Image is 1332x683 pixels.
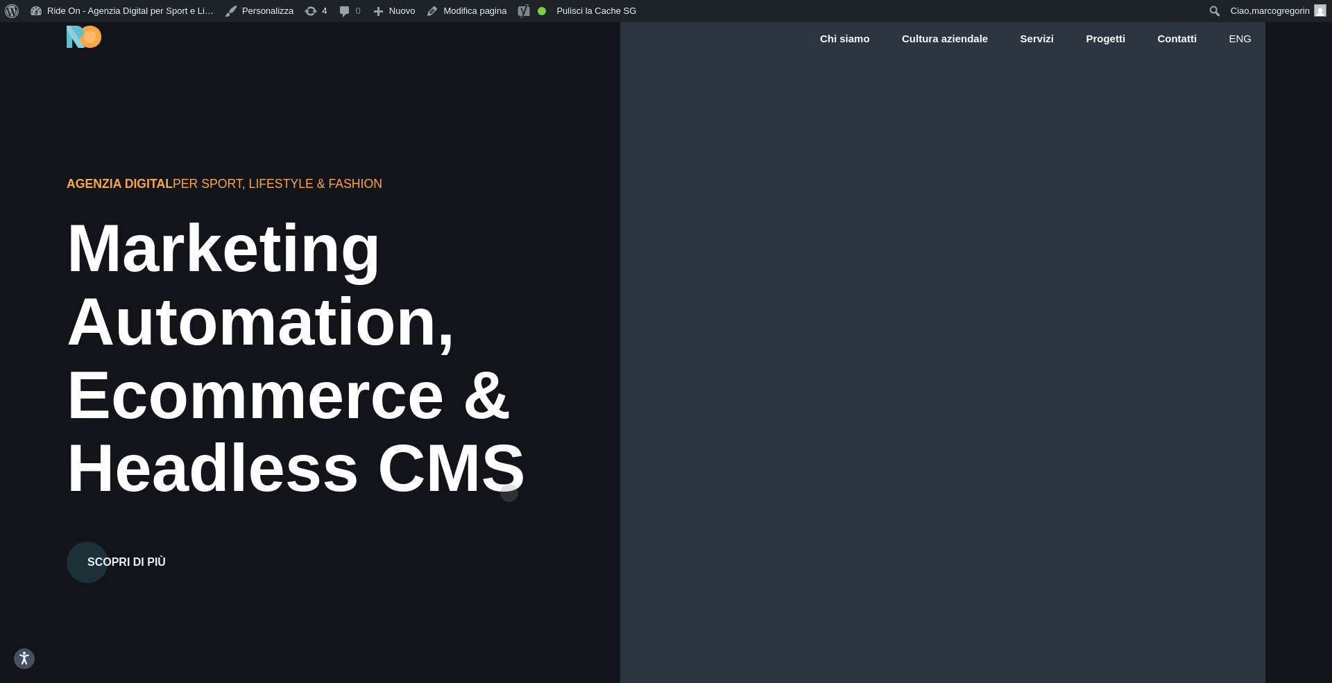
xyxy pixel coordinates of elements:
div: Buona [538,7,546,15]
a: Cultura aziendale [900,31,989,47]
a: Chi siamo [819,31,871,47]
a: eng [1227,31,1253,47]
span: marcogregorin [1252,6,1310,16]
div: Headless CMS [67,431,728,505]
button: Scopri di più [67,542,187,583]
div: per Sport, Lifestyle & Fashion [67,175,566,193]
a: Progetti [1084,31,1127,47]
img: Ride On Agency [67,26,101,48]
div: Marketing [67,211,728,285]
a: Scopri di più [67,523,187,582]
a: Servizi [1019,31,1055,47]
div: Ecommerce & [67,358,728,432]
span: Agenzia Digital [67,177,173,191]
div: Automation, [67,285,728,358]
a: Contatti [1156,31,1198,47]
